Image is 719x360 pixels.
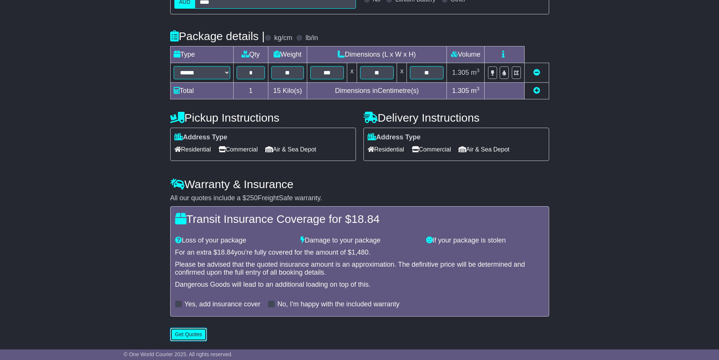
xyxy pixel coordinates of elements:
[274,34,292,42] label: kg/cm
[175,261,544,277] div: Please be advised that the quoted insurance amount is an approximation. The definitive price will...
[175,249,544,257] div: For an extra $ you're fully covered for the amount of $ .
[471,87,480,94] span: m
[307,83,447,99] td: Dimensions in Centimetre(s)
[268,46,307,63] td: Weight
[233,46,268,63] td: Qty
[233,83,268,99] td: 1
[268,83,307,99] td: Kilo(s)
[265,144,316,155] span: Air & Sea Depot
[452,69,469,76] span: 1.305
[124,351,233,357] span: © One World Courier 2025. All rights reserved.
[477,68,480,73] sup: 3
[246,194,258,202] span: 250
[219,144,258,155] span: Commercial
[297,236,422,245] div: Damage to your package
[185,300,260,309] label: Yes, add insurance cover
[305,34,318,42] label: lb/in
[171,236,297,245] div: Loss of your package
[368,144,404,155] span: Residential
[175,281,544,289] div: Dangerous Goods will lead to an additional loading on top of this.
[170,46,233,63] td: Type
[170,111,356,124] h4: Pickup Instructions
[174,133,228,142] label: Address Type
[170,83,233,99] td: Total
[368,133,421,142] label: Address Type
[217,249,234,256] span: 18.84
[351,249,368,256] span: 1,480
[175,213,544,225] h4: Transit Insurance Coverage for $
[397,63,407,83] td: x
[363,111,549,124] h4: Delivery Instructions
[174,144,211,155] span: Residential
[533,69,540,76] a: Remove this item
[459,144,510,155] span: Air & Sea Depot
[170,328,207,341] button: Get Quotes
[533,87,540,94] a: Add new item
[351,213,380,225] span: 18.84
[477,86,480,91] sup: 3
[170,194,549,202] div: All our quotes include a $ FreightSafe warranty.
[452,87,469,94] span: 1.305
[170,178,549,190] h4: Warranty & Insurance
[447,46,485,63] td: Volume
[307,46,447,63] td: Dimensions (L x W x H)
[412,144,451,155] span: Commercial
[422,236,548,245] div: If your package is stolen
[277,300,400,309] label: No, I'm happy with the included warranty
[273,87,281,94] span: 15
[471,69,480,76] span: m
[347,63,357,83] td: x
[170,30,265,42] h4: Package details |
